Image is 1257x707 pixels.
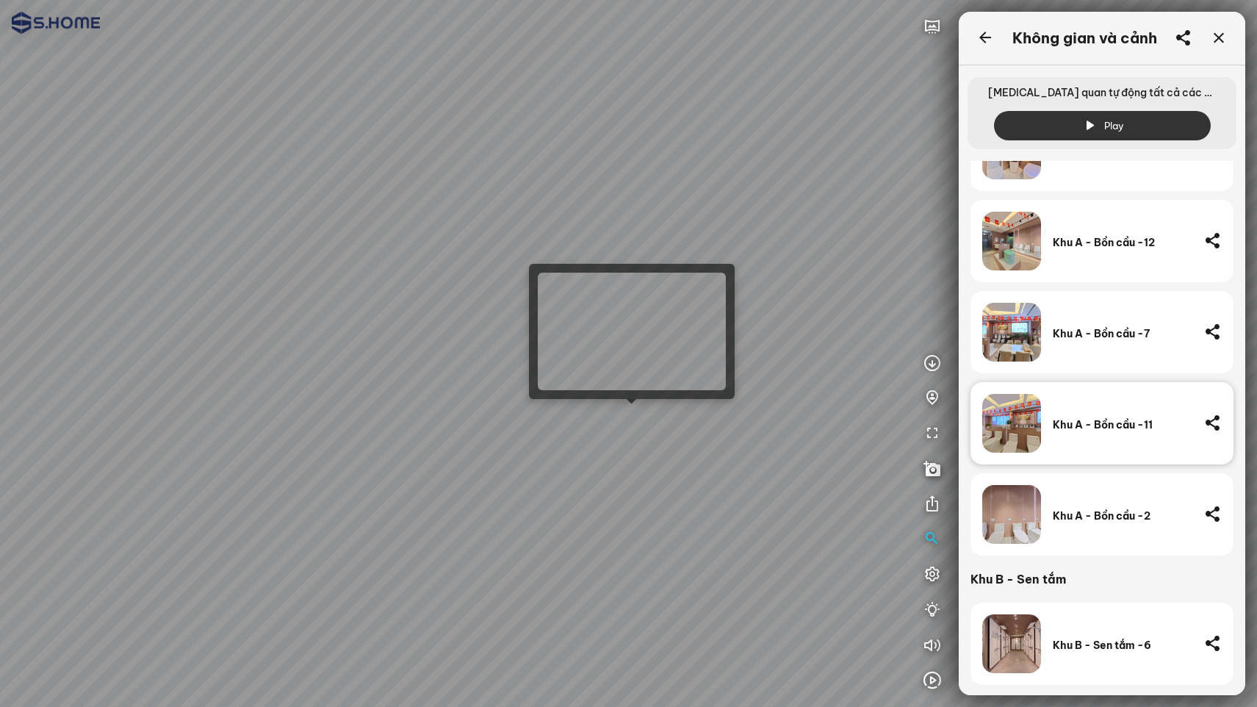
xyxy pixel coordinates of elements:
[1053,418,1192,431] div: Khu A - Bồn cầu -11
[1053,639,1192,652] div: Khu B - Sen tắm -6
[1053,327,1192,340] div: Khu A - Bồn cầu -7
[976,77,1228,111] span: [MEDICAL_DATA] quan tự động tất cả các không gian
[12,12,100,34] img: logo
[970,570,1210,588] div: Khu B - Sen tắm
[1104,118,1124,133] span: Play
[1053,509,1192,523] div: Khu A - Bồn cầu -2
[1053,236,1192,249] div: Khu A - Bồn cầu -12
[994,111,1211,140] button: Play
[1012,29,1157,47] div: Không gian và cảnh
